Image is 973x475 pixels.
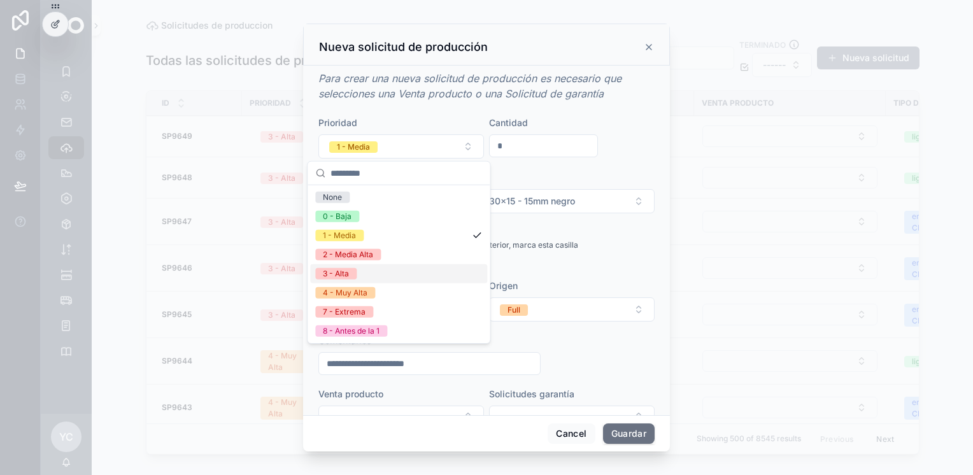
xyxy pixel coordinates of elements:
[603,423,655,444] button: Guardar
[318,134,484,159] button: Select Button
[489,280,518,291] span: Origen
[318,72,621,100] em: Para crear una nueva solicitud de producción es necesario que selecciones una Venta producto o un...
[337,141,370,153] div: 1 - Media
[489,406,655,427] button: Select Button
[323,230,356,241] div: 1 - Media
[323,287,367,299] div: 4 - Muy Alta
[508,304,520,316] div: Full
[319,39,488,55] h3: Nueva solicitud de producción
[323,325,380,337] div: 8 - Antes de la 1
[323,306,366,318] div: 7 - Extrema
[308,185,490,343] div: Suggestions
[323,192,342,203] div: None
[318,117,357,128] span: Prioridad
[489,297,655,322] button: Select Button
[323,268,349,280] div: 3 - Alta
[489,117,528,128] span: Cantidad
[318,406,484,427] button: Select Button
[323,211,352,222] div: 0 - Baja
[489,388,574,399] span: Solicitudes garantía
[323,249,373,260] div: 2 - Media Alta
[548,423,595,444] button: Cancel
[318,388,383,399] span: Venta producto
